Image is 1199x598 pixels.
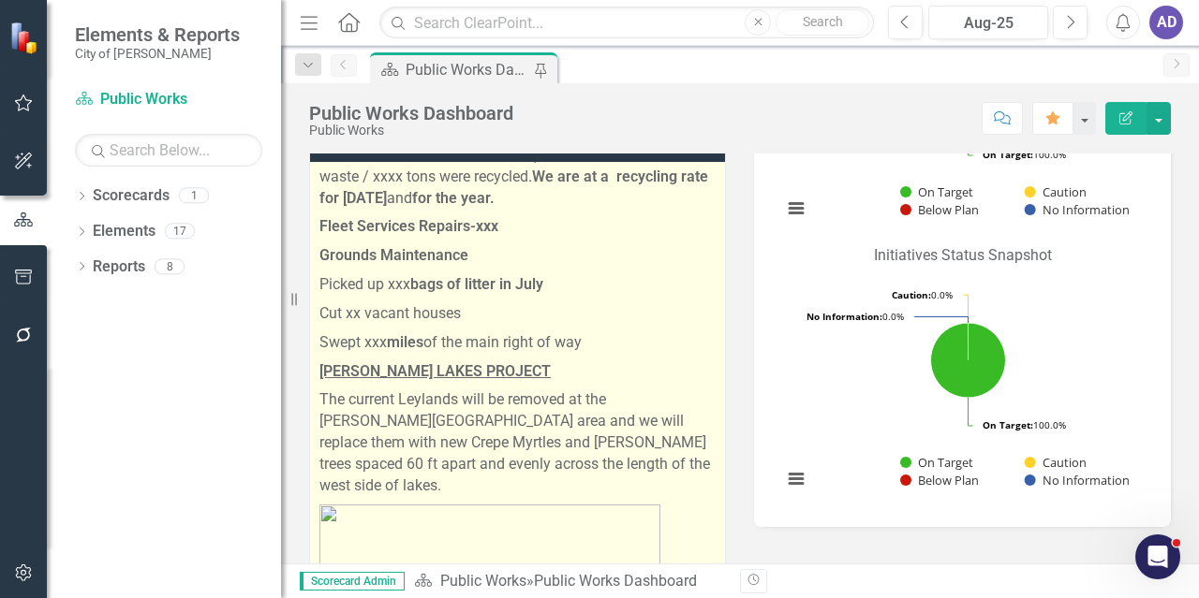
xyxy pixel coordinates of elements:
[900,454,973,471] button: Show On Target
[900,472,980,489] button: Show Below Plan
[319,362,551,380] strong: [PERSON_NAME] LAKES PROJECT
[309,124,513,138] div: Public Works
[319,299,716,328] p: Cut xx vacant houses
[300,572,405,591] span: Scorecard Admin
[900,201,980,218] button: Show Below Plan
[379,7,874,39] input: Search ClearPoint...
[892,288,931,301] tspan: Caution:
[930,323,1005,398] path: On Target, 2.
[93,221,155,242] a: Elements
[9,21,42,53] img: ClearPoint Strategy
[75,89,262,110] a: Public Works
[928,6,1048,39] button: Aug-25
[414,571,726,592] div: »
[179,188,209,204] div: 1
[410,275,543,293] strong: bags of litter in July
[1043,201,1130,218] text: No Information
[75,23,240,46] span: Elements & Reports
[319,386,716,500] p: The current Leylands will be removed at the [PERSON_NAME][GEOGRAPHIC_DATA] area and we will repla...
[440,572,526,590] a: Public Works
[534,146,538,164] strong: ,
[165,224,195,240] div: 17
[319,270,716,299] p: Picked up xxx
[75,134,262,167] input: Search Below...
[803,14,843,29] span: Search
[983,418,1033,431] tspan: On Target:
[773,274,1152,508] div: Chart. Highcharts interactive chart.
[155,258,185,274] div: 8
[900,183,973,200] button: Show On Target
[776,9,869,36] button: Search
[406,58,529,81] div: Public Works Dashboard
[892,288,953,301] text: 0.0%
[1043,472,1130,489] text: No Information
[75,46,240,61] small: City of [PERSON_NAME]
[412,189,495,207] strong: for the year.
[773,274,1145,508] svg: Interactive chart
[935,12,1042,35] div: Aug-25
[783,466,809,492] button: View chart menu, Chart
[1135,534,1180,579] iframe: Intercom live chat
[319,146,431,164] strong: Solid Waste- xxx
[1025,454,1086,471] button: Show Caution
[387,333,423,351] strong: miles
[783,196,809,222] button: View chart menu, Chart
[1149,6,1183,39] button: AD
[319,217,498,235] strong: Fleet Services Repairs-xxx
[93,185,170,207] a: Scorecards
[93,256,145,278] a: Reports
[983,148,1033,161] tspan: On Target:
[773,241,1152,270] p: Initiatives Status Snapshot
[1025,201,1129,218] button: Show No Information
[983,418,1066,431] text: 100.0%
[319,246,468,264] strong: Grounds Maintenance
[1025,472,1129,489] button: Show No Information
[319,328,716,357] p: Swept xxx of the main right of way
[1043,454,1087,471] text: Caution
[983,148,1066,161] text: 100.0%
[319,168,708,207] strong: We are at a recycling rate for [DATE]
[807,310,882,323] tspan: No Information:
[807,310,904,323] text: 0.0%
[1043,183,1087,200] text: Caution
[534,572,697,590] div: Public Works Dashboard
[1025,183,1086,200] button: Show Caution
[309,103,513,124] div: Public Works Dashboard
[319,141,716,213] p: calls for service collected x,xxx.xx tons of waste / xxxx tons were recycled. and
